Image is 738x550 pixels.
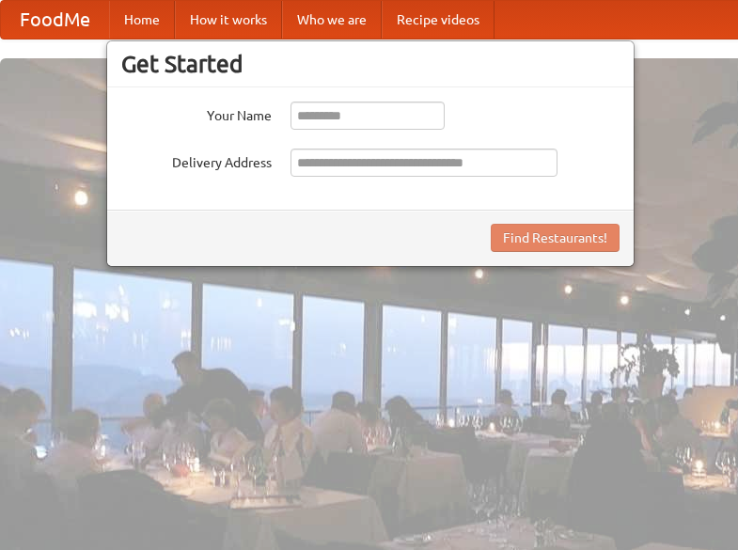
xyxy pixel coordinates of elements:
[121,102,272,125] label: Your Name
[121,50,620,78] h3: Get Started
[121,149,272,172] label: Delivery Address
[175,1,282,39] a: How it works
[282,1,382,39] a: Who we are
[109,1,175,39] a: Home
[491,224,620,252] button: Find Restaurants!
[382,1,495,39] a: Recipe videos
[1,1,109,39] a: FoodMe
